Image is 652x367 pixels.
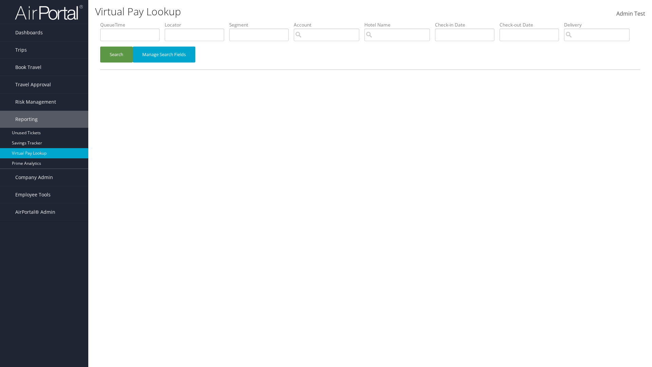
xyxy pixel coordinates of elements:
span: Travel Approval [15,76,51,93]
span: Employee Tools [15,186,51,203]
label: QueueTime [100,21,165,28]
label: Delivery [564,21,635,28]
span: Risk Management [15,93,56,110]
label: Account [294,21,364,28]
span: Company Admin [15,169,53,186]
label: Check-out Date [500,21,564,28]
span: AirPortal® Admin [15,204,55,221]
span: Dashboards [15,24,43,41]
img: airportal-logo.png [15,4,83,20]
span: Book Travel [15,59,41,76]
button: Search [100,47,133,63]
label: Locator [165,21,229,28]
label: Hotel Name [364,21,435,28]
h1: Virtual Pay Lookup [95,4,462,19]
button: Manage Search Fields [133,47,195,63]
label: Segment [229,21,294,28]
span: Trips [15,41,27,58]
span: Admin Test [616,10,645,17]
label: Check-in Date [435,21,500,28]
a: Admin Test [616,3,645,24]
span: Reporting [15,111,38,128]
